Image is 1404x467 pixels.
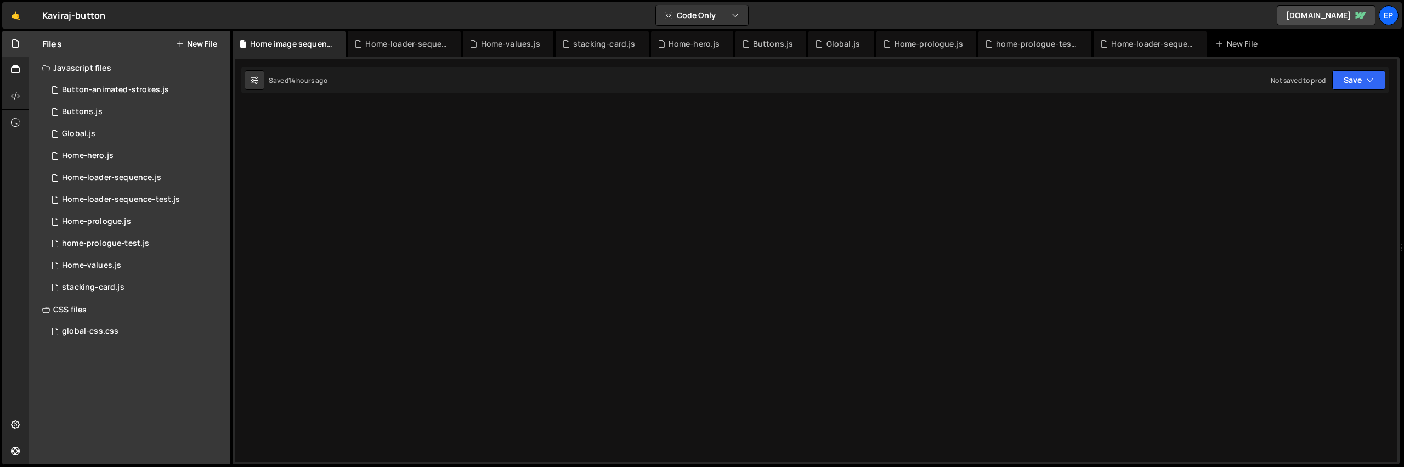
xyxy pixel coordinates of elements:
a: [DOMAIN_NAME] [1277,5,1375,25]
div: 16061/43050.js [42,101,230,123]
div: home-prologue-test.js [62,239,149,249]
div: 16061/44088.js [42,189,230,211]
div: 16061/43261.css [42,320,230,342]
button: Save [1332,70,1385,90]
div: Global.js [62,129,95,139]
div: Home-loader-sequence.js [62,173,161,183]
h2: Files [42,38,62,50]
div: Not saved to prod [1271,76,1326,85]
div: Saved [269,76,327,85]
div: Home-hero.js [669,38,720,49]
div: 16061/43948.js [42,145,230,167]
div: Buttons.js [62,107,103,117]
div: 16061/43950.js [42,255,230,277]
div: 16061/45009.js [42,123,230,145]
div: Home-loader-sequence-test.js [1111,38,1193,49]
div: stacking-card.js [573,38,636,49]
div: 16061/44087.js [42,233,230,255]
div: 16061/43594.js [42,167,230,189]
div: Home-prologue.js [62,217,131,227]
button: Code Only [656,5,748,25]
div: Kaviraj-button [42,9,105,22]
div: Javascript files [29,57,230,79]
div: New File [1215,38,1261,49]
div: CSS files [29,299,230,320]
div: global-css.css [62,327,118,336]
div: Home-loader-sequence.js [365,38,448,49]
div: Home-values.js [481,38,540,49]
div: Home-loader-sequence-test.js [62,195,180,205]
div: 16061/43947.js [42,79,230,101]
div: home-prologue-test.js [996,38,1078,49]
a: Ep [1379,5,1399,25]
div: Home-values.js [62,261,121,271]
div: Home image sequence.js [250,38,332,49]
div: stacking-card.js [62,283,124,292]
div: 14 hours ago [288,76,327,85]
div: 16061/44833.js [42,277,230,299]
a: 🤙 [2,2,29,29]
div: Button-animated-strokes.js [62,85,169,95]
div: 16061/43249.js [42,211,230,233]
div: Home-prologue.js [895,38,964,49]
div: Buttons.js [753,38,794,49]
div: Home-hero.js [62,151,114,161]
button: New File [176,40,217,48]
div: Global.js [826,38,860,49]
